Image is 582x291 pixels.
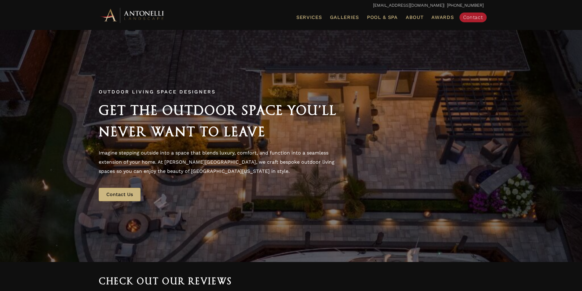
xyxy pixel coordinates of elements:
[296,15,322,20] span: Services
[99,276,232,286] span: Check out our reviews
[429,13,456,21] a: Awards
[99,188,141,201] a: Contact Us
[99,150,335,174] span: Imagine stepping outside into a space that blends luxury, comfort, and function into a seamless e...
[99,103,337,139] span: Get the Outdoor Space You’ll Never Want to Leave
[99,2,484,9] p: | [PHONE_NUMBER]
[403,13,426,21] a: About
[330,14,359,20] span: Galleries
[294,13,324,21] a: Services
[463,14,483,20] span: Contact
[328,13,361,21] a: Galleries
[373,3,444,8] a: [EMAIL_ADDRESS][DOMAIN_NAME]
[99,7,166,24] img: Antonelli Horizontal Logo
[431,14,454,20] span: Awards
[364,13,400,21] a: Pool & Spa
[459,13,487,22] a: Contact
[406,15,424,20] span: About
[367,14,398,20] span: Pool & Spa
[106,191,133,197] span: Contact Us
[99,89,216,95] span: Outdoor Living Space Designers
